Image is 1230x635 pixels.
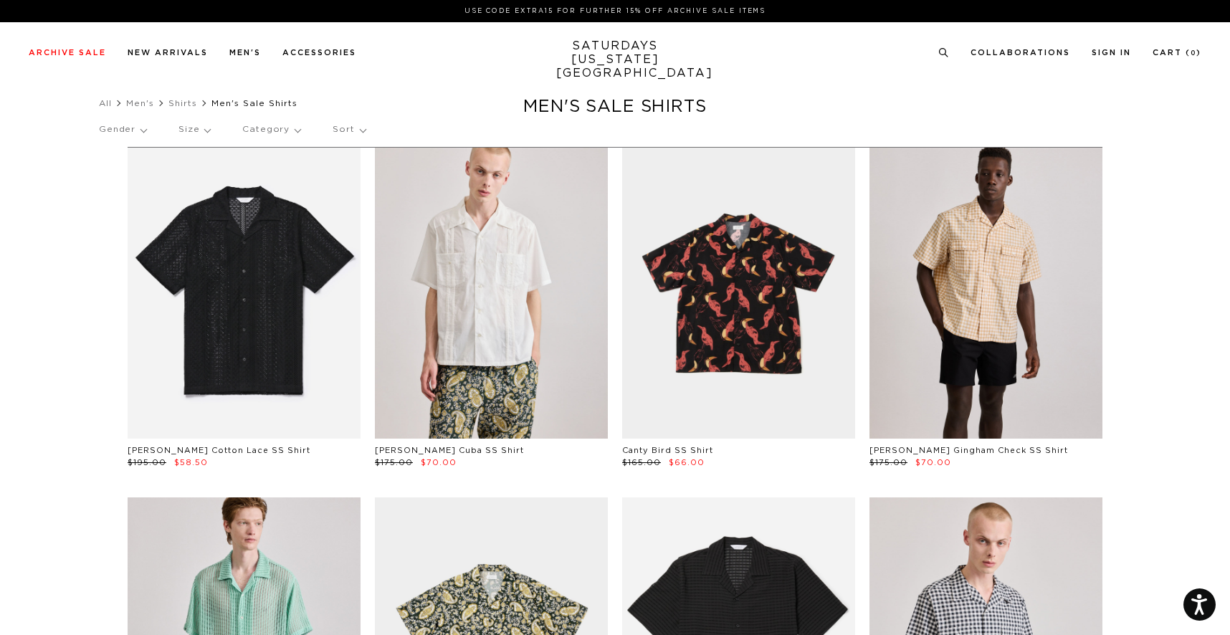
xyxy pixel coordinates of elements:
span: $66.00 [669,459,705,467]
a: Collaborations [971,49,1070,57]
span: $70.00 [421,459,457,467]
a: Shirts [168,99,197,108]
a: Sign In [1092,49,1131,57]
p: Use Code EXTRA15 for Further 15% Off Archive Sale Items [34,6,1196,16]
span: $175.00 [375,459,413,467]
a: SATURDAYS[US_STATE][GEOGRAPHIC_DATA] [556,39,674,80]
p: Size [178,113,210,146]
span: $165.00 [622,459,661,467]
span: $175.00 [869,459,907,467]
p: Gender [99,113,146,146]
a: [PERSON_NAME] Cuba SS Shirt [375,447,524,454]
a: [PERSON_NAME] Gingham Check SS Shirt [869,447,1068,454]
a: Cart (0) [1153,49,1201,57]
span: $195.00 [128,459,166,467]
small: 0 [1191,50,1196,57]
span: $58.50 [174,459,208,467]
span: $70.00 [915,459,951,467]
a: Accessories [282,49,356,57]
p: Category [242,113,300,146]
span: Men's Sale Shirts [211,99,297,108]
a: Men's [229,49,261,57]
a: All [99,99,112,108]
p: Sort [333,113,365,146]
a: Men's [126,99,154,108]
a: [PERSON_NAME] Cotton Lace SS Shirt [128,447,310,454]
a: Canty Bird SS Shirt [622,447,713,454]
a: New Arrivals [128,49,208,57]
a: Archive Sale [29,49,106,57]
